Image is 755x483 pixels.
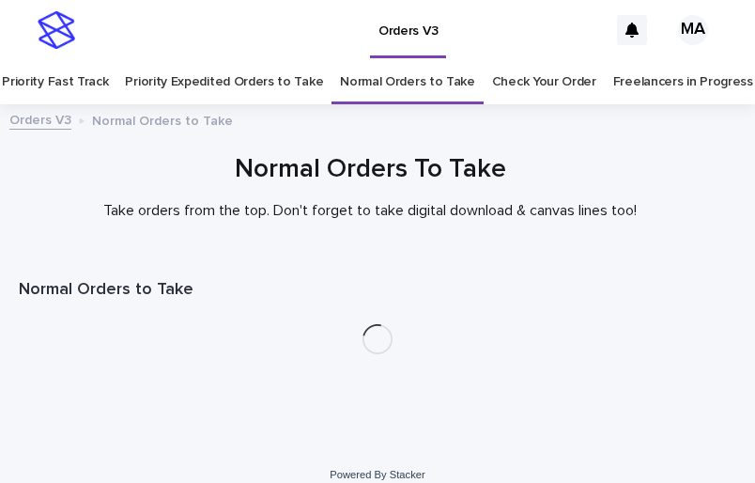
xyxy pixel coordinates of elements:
[492,60,596,104] a: Check Your Order
[613,60,753,104] a: Freelancers in Progress
[9,108,71,130] a: Orders V3
[340,60,475,104] a: Normal Orders to Take
[19,152,722,187] h1: Normal Orders To Take
[92,109,233,130] p: Normal Orders to Take
[678,15,708,45] div: MA
[125,60,323,104] a: Priority Expedited Orders to Take
[2,60,108,104] a: Priority Fast Track
[38,11,75,49] img: stacker-logo-s-only.png
[19,279,736,302] h1: Normal Orders to Take
[19,202,722,220] p: Take orders from the top. Don't forget to take digital download & canvas lines too!
[330,469,424,480] a: Powered By Stacker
